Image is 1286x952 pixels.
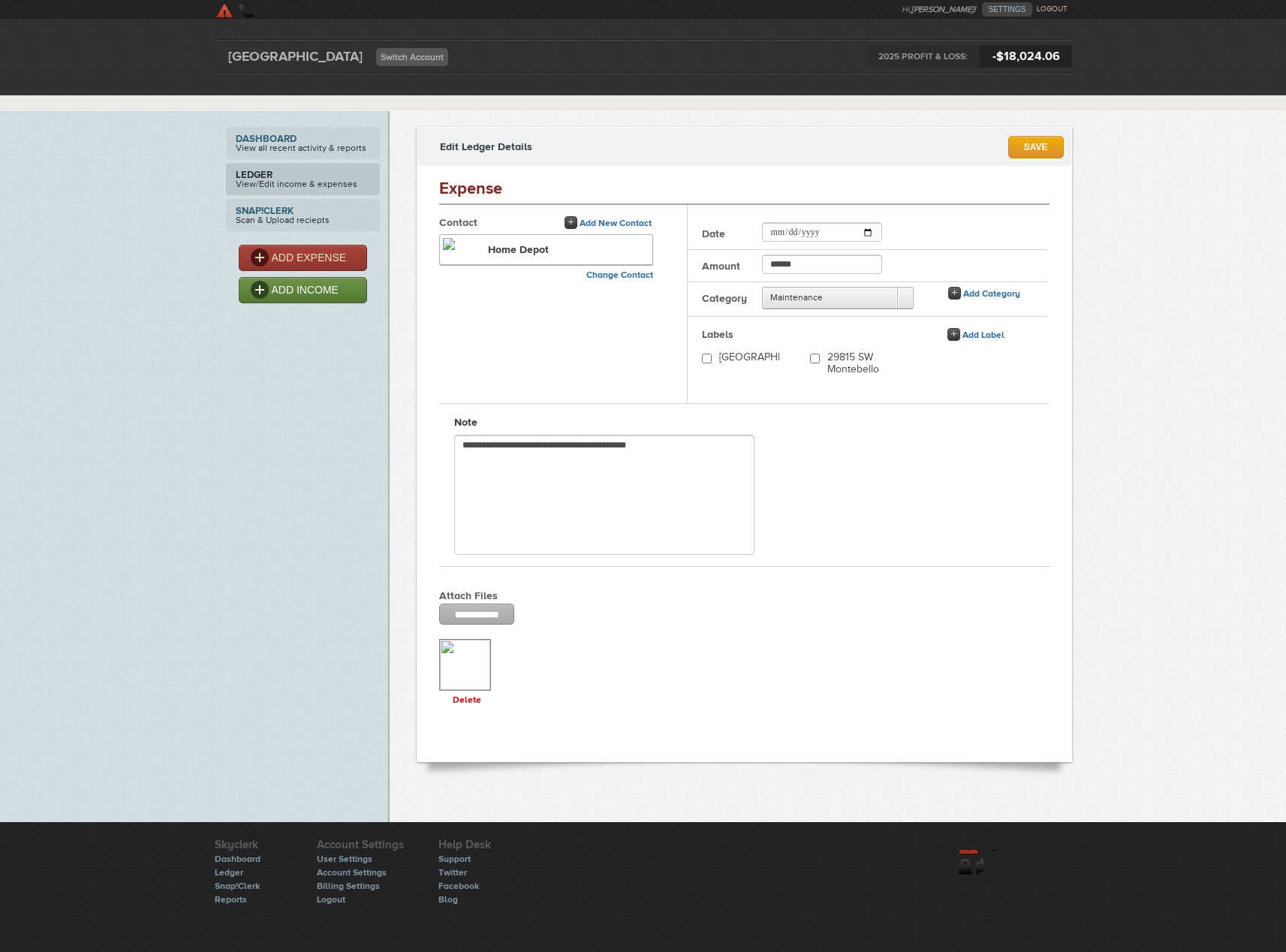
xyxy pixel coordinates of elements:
a: Billing Settings [317,881,380,891]
img: 55050.png [443,238,480,250]
strong: [PERSON_NAME]! [911,5,976,14]
a: User Settings [317,854,372,864]
span: -$18,024.06 [980,45,1072,68]
a: Snap!ClerkScan & Upload reciepts [226,199,380,231]
li: Hi, [902,2,982,17]
a: SkyClerk [215,2,358,17]
a: SETTINGS [982,2,1032,17]
div: [GEOGRAPHIC_DATA] [215,45,376,68]
label: [GEOGRAPHIC_DATA] [719,351,779,363]
a: Twitter [438,867,467,878]
a: Add New Contact [565,216,652,230]
strong: Snap!Clerk [236,206,370,215]
a: DashboardView all recent activity & reports [226,127,380,159]
h4: Home Depot [443,238,649,257]
a: Add Label [947,328,1004,342]
label: 29815 SW Montebello [827,351,887,375]
a: Reports [215,894,247,905]
label: Contact [439,216,499,228]
a: Blog [438,894,458,905]
span: 2025 PROFIT & LOSS: [866,45,980,68]
h6: Skyclerk [215,837,282,852]
label: Date [702,227,762,240]
a: Facebook [438,881,479,891]
a: Switch Account [376,48,448,66]
h3: Edit Ledger Details [440,140,532,153]
h3: Note [454,415,800,429]
h6: Account Settings [317,837,404,852]
a: Account Settings [317,867,387,878]
strong: Delete [453,694,491,706]
a: Snap!Clerk [215,881,260,891]
strong: Ledger [236,170,370,179]
strong: Dashboard [236,134,370,143]
a: Change Contact [586,270,653,282]
a: SAVE [1008,136,1064,158]
label: Category [702,292,762,304]
label: Attach Files [439,589,499,601]
a: skyclerk [959,850,1072,888]
a: Ledger [215,867,243,878]
h2: Expense [439,178,502,200]
label: Labels [702,328,762,340]
a: Support [438,854,471,864]
a: Dashboard [215,854,261,864]
a: Logout [317,894,345,905]
a: ADD INCOME [239,277,367,303]
h6: Help Desk [438,837,506,852]
a: Add Category [948,287,1020,301]
label: Amount [702,260,762,272]
a: ADD EXPENSE [239,245,367,271]
a: LOGOUT [1037,5,1068,14]
a: LedgerView/Edit income & expenses [226,163,380,195]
